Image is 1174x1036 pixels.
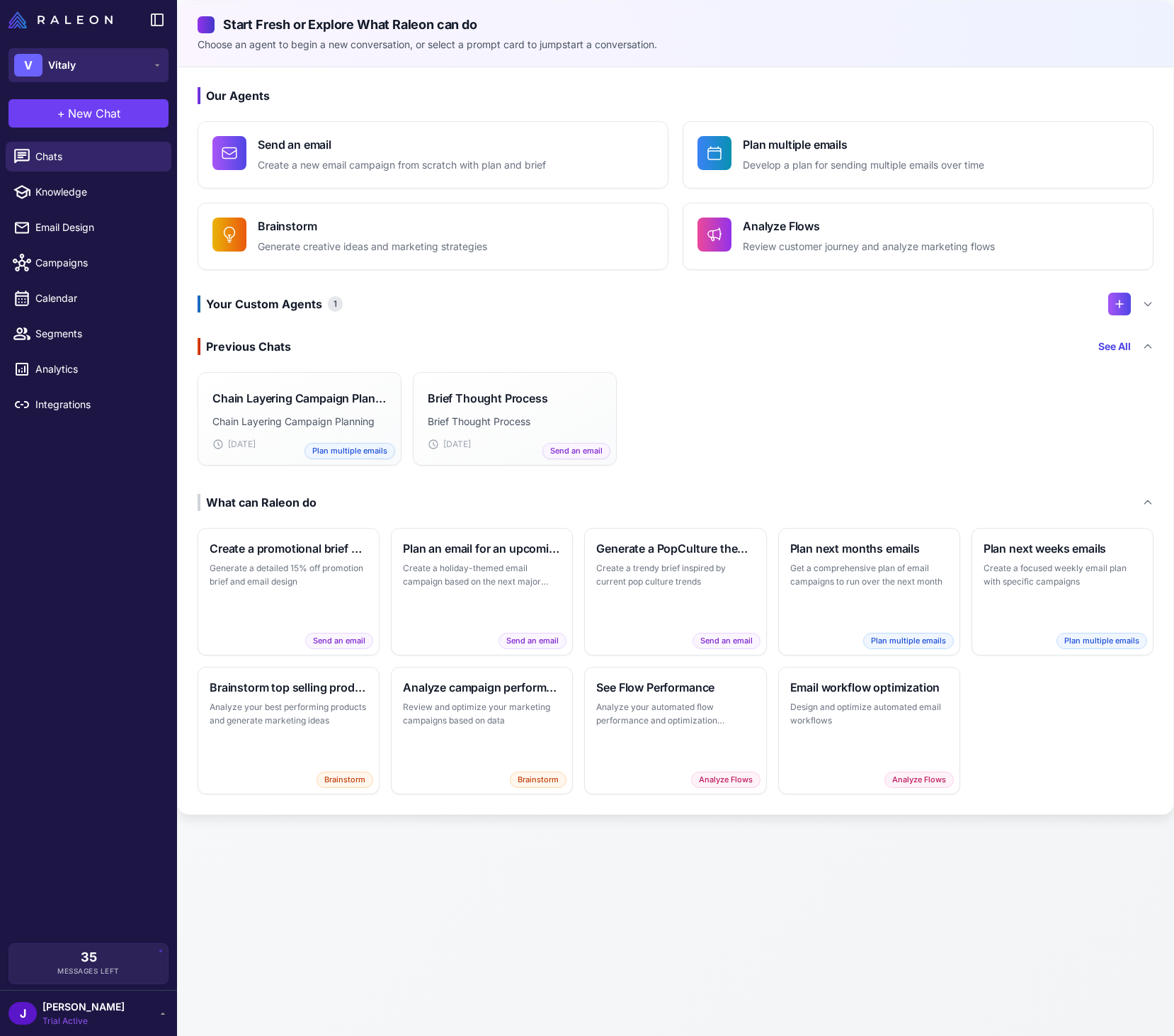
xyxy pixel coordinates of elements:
h3: Chain Layering Campaign Planning [212,390,387,407]
h3: Analyze campaign performance [403,679,561,696]
p: Brief Thought Process [428,414,602,429]
span: Send an email [498,633,566,649]
span: Chats [35,149,160,164]
div: [DATE] [428,438,602,451]
span: New Chat [68,105,120,122]
span: Trial Active [42,1015,125,1027]
h3: Email workflow optimization [790,679,948,696]
h3: Create a promotional brief and email [210,540,367,557]
div: Previous Chats [198,338,291,355]
button: Email workflow optimizationDesign and optimize automated email workflowsAnalyze Flows [778,667,960,794]
button: Plan multiple emailsDevelop a plan for sending multiple emails over time [683,121,1153,188]
p: Review and optimize your marketing campaigns based on data [403,700,561,728]
a: Segments [6,319,171,349]
p: Analyze your best performing products and generate marketing ideas [210,700,367,728]
span: Brainstorm [510,772,566,788]
p: Choose an agent to begin a new conversation, or select a prompt card to jumpstart a conversation. [198,37,1153,52]
h3: Generate a PopCulture themed brief [596,540,754,557]
button: VVitaly [8,48,169,82]
span: Send an email [305,633,373,649]
button: Brainstorm top selling productsAnalyze your best performing products and generate marketing ideas... [198,667,380,794]
button: Plan next months emailsGet a comprehensive plan of email campaigns to run over the next monthPlan... [778,528,960,655]
div: What can Raleon do [198,494,317,511]
p: Create a new email campaign from scratch with plan and brief [258,157,546,174]
a: See All [1098,339,1131,354]
span: [PERSON_NAME] [42,999,125,1015]
span: Plan multiple emails [304,443,395,459]
div: V [14,54,42,77]
span: Send an email [542,443,610,459]
p: Analyze your automated flow performance and optimization opportunities [596,700,754,728]
div: [DATE] [212,438,387,451]
h4: Brainstorm [258,218,487,235]
span: Email Design [35,220,160,235]
span: Plan multiple emails [1056,633,1147,649]
a: Analytics [6,354,171,384]
a: Integrations [6,390,171,420]
h3: See Flow Performance [596,679,754,696]
button: See Flow PerformanceAnalyze your automated flow performance and optimization opportunitiesAnalyze... [584,667,766,794]
button: +New Chat [8,99,169,128]
span: Campaigns [35,255,160,271]
span: Knowledge [35,184,160,200]
p: Generate a detailed 15% off promotion brief and email design [210,561,367,589]
span: Integrations [35,397,160,412]
div: J [8,1002,37,1025]
span: Plan multiple emails [863,633,954,649]
a: Calendar [6,283,171,313]
a: Knowledge [6,177,171,207]
button: BrainstormGenerate creative ideas and marketing strategies [198,203,668,270]
button: Generate a PopCulture themed briefCreate a trendy brief inspired by current pop culture trendsSen... [584,528,766,655]
a: Chats [6,142,171,171]
h3: Plan next months emails [790,540,948,557]
h3: Brainstorm top selling products [210,679,367,696]
span: Send an email [693,633,760,649]
span: 1 [328,296,343,312]
a: Email Design [6,213,171,242]
img: Raleon Logo [8,11,113,28]
span: Vitaly [48,57,76,73]
span: 35 [81,951,97,964]
h3: Our Agents [198,87,1153,104]
h2: Start Fresh or Explore What Raleon can do [198,15,1153,34]
p: Get a comprehensive plan of email campaigns to run over the next month [790,561,948,589]
h3: Plan an email for an upcoming holiday [403,540,561,557]
a: Raleon Logo [8,11,118,28]
p: Review customer journey and analyze marketing flows [743,239,995,255]
button: Plan an email for an upcoming holidayCreate a holiday-themed email campaign based on the next maj... [391,528,573,655]
p: Create a trendy brief inspired by current pop culture trends [596,561,754,589]
button: Create a promotional brief and emailGenerate a detailed 15% off promotion brief and email designS... [198,528,380,655]
button: Analyze campaign performanceReview and optimize your marketing campaigns based on dataBrainstorm [391,667,573,794]
h3: Your Custom Agents [198,295,343,313]
p: Design and optimize automated email workflows [790,700,948,728]
button: Send an emailCreate a new email campaign from scratch with plan and brief [198,121,668,188]
h4: Analyze Flows [743,218,995,235]
a: Campaigns [6,248,171,278]
h4: Send an email [258,136,546,153]
button: Plan next weeks emailsCreate a focused weekly email plan with specific campaignsPlan multiple emails [971,528,1153,655]
p: Generate creative ideas and marketing strategies [258,239,487,255]
span: Analytics [35,361,160,377]
span: Analyze Flows [884,772,954,788]
span: Analyze Flows [691,772,760,788]
span: + [57,105,65,122]
span: Brainstorm [317,772,373,788]
p: Chain Layering Campaign Planning [212,414,387,429]
h3: Plan next weeks emails [984,540,1141,557]
span: Segments [35,326,160,342]
span: Calendar [35,291,160,306]
span: Messages Left [57,966,120,976]
h4: Plan multiple emails [743,136,984,153]
h3: Brief Thought Process [428,390,548,407]
p: Create a holiday-themed email campaign based on the next major holiday [403,561,561,589]
button: Analyze FlowsReview customer journey and analyze marketing flows [683,203,1153,270]
p: Develop a plan for sending multiple emails over time [743,157,984,174]
p: Create a focused weekly email plan with specific campaigns [984,561,1141,589]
